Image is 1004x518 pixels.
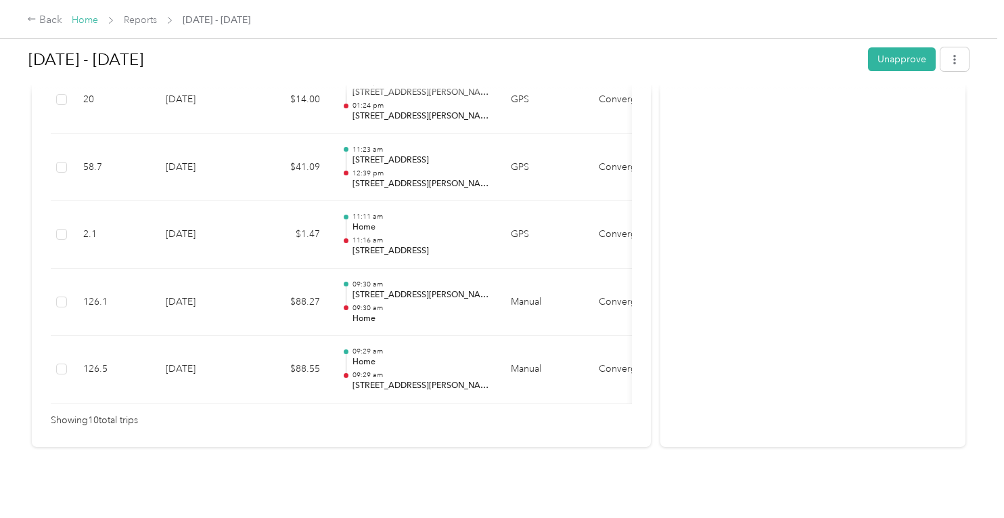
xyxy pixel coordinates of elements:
a: Home [72,14,98,26]
td: Convergint Technologies [588,269,689,337]
div: Back [27,12,62,28]
td: [DATE] [155,66,250,134]
p: [STREET_ADDRESS] [352,245,489,257]
td: Convergint Technologies [588,336,689,404]
td: [DATE] [155,269,250,337]
td: $88.55 [250,336,331,404]
td: [DATE] [155,134,250,202]
span: Showing 10 total trips [51,413,138,428]
p: [STREET_ADDRESS][PERSON_NAME] [352,110,489,123]
td: Convergint Technologies [588,201,689,269]
p: 09:29 am [352,370,489,380]
span: [DATE] - [DATE] [183,13,250,27]
td: 2.1 [72,201,155,269]
td: Convergint Technologies [588,134,689,202]
p: 01:24 pm [352,101,489,110]
td: 20 [72,66,155,134]
p: 12:39 pm [352,169,489,178]
iframe: Everlance-gr Chat Button Frame [928,442,1004,518]
p: Home [352,221,489,234]
p: Home [352,313,489,325]
p: [STREET_ADDRESS][PERSON_NAME] [352,380,489,392]
p: 09:30 am [352,303,489,313]
p: [STREET_ADDRESS][PERSON_NAME] [352,178,489,190]
p: 09:30 am [352,280,489,289]
p: [STREET_ADDRESS] [352,154,489,167]
p: [STREET_ADDRESS][PERSON_NAME] [352,289,489,301]
td: Manual [500,336,588,404]
td: $88.27 [250,269,331,337]
p: 11:16 am [352,236,489,245]
td: 126.5 [72,336,155,404]
td: $41.09 [250,134,331,202]
td: GPS [500,201,588,269]
p: 11:23 am [352,145,489,154]
td: [DATE] [155,201,250,269]
td: Convergint Technologies [588,66,689,134]
button: Unapprove [868,47,936,71]
td: GPS [500,134,588,202]
h1: Aug 1 - 31, 2025 [28,43,859,76]
td: $14.00 [250,66,331,134]
td: 58.7 [72,134,155,202]
p: Home [352,356,489,368]
td: Manual [500,269,588,337]
a: Reports [124,14,157,26]
p: 09:29 am [352,347,489,356]
td: [DATE] [155,336,250,404]
td: $1.47 [250,201,331,269]
td: 126.1 [72,269,155,337]
p: 11:11 am [352,212,489,221]
td: GPS [500,66,588,134]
